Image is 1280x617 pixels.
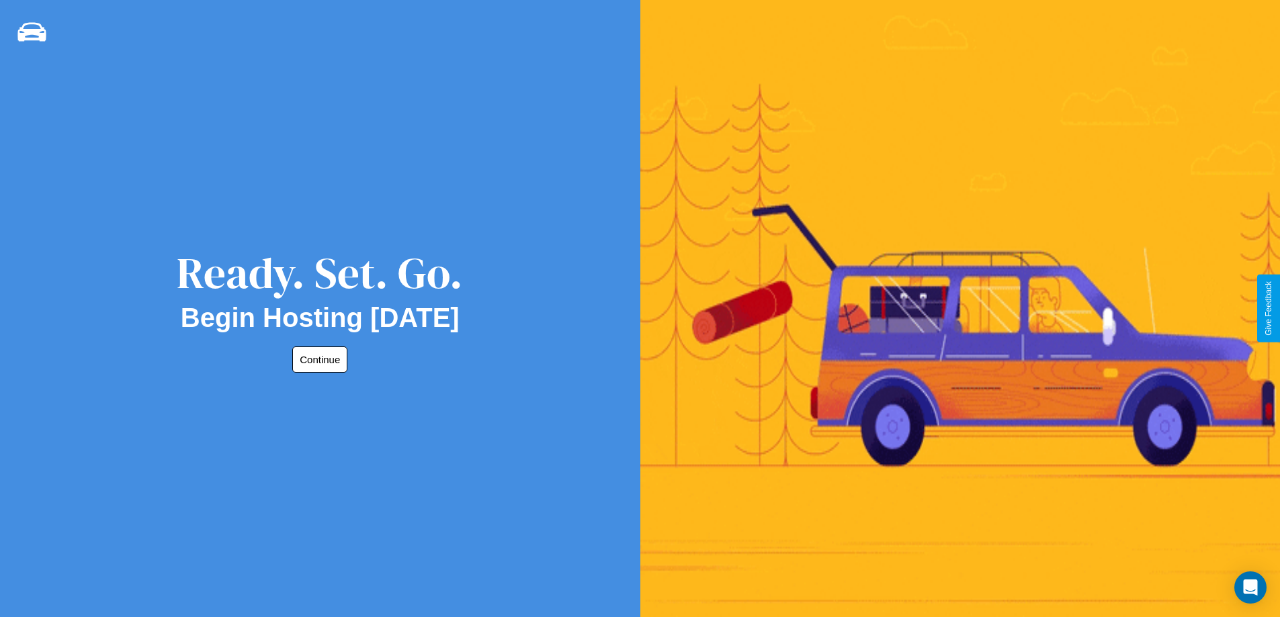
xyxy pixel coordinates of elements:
h2: Begin Hosting [DATE] [181,303,460,333]
div: Open Intercom Messenger [1234,571,1267,604]
div: Ready. Set. Go. [177,243,463,303]
button: Continue [292,346,347,373]
div: Give Feedback [1264,281,1273,336]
